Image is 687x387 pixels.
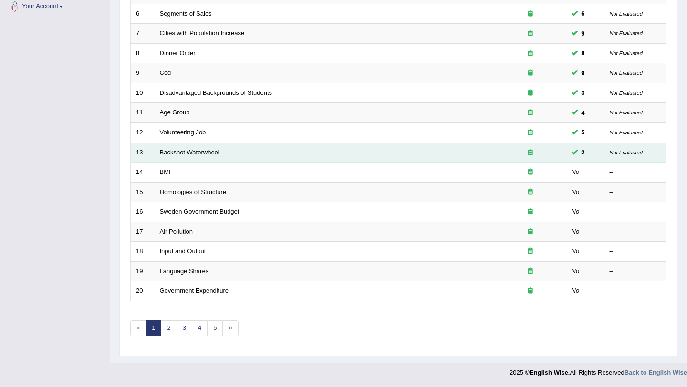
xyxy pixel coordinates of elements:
[500,267,561,276] div: Exam occurring question
[610,286,661,295] div: –
[500,168,561,177] div: Exam occurring question
[160,149,219,156] a: Backshot Waterwheel
[610,247,661,256] div: –
[500,188,561,197] div: Exam occurring question
[572,287,580,294] em: No
[500,69,561,78] div: Exam occurring question
[160,168,171,175] a: BMI
[610,267,661,276] div: –
[160,30,245,37] a: Cities with Population Increase
[500,29,561,38] div: Exam occurring question
[222,320,238,336] a: »
[578,108,589,118] span: You can still take this question
[160,208,239,215] a: Sweden Government Budget
[610,11,643,17] small: Not Evaluated
[610,31,643,36] small: Not Evaluated
[131,63,155,83] td: 9
[572,208,580,215] em: No
[160,89,272,96] a: Disadvantaged Backgrounds of Students
[572,267,580,275] em: No
[572,188,580,195] em: No
[500,247,561,256] div: Exam occurring question
[610,207,661,216] div: –
[131,163,155,183] td: 14
[610,70,643,76] small: Not Evaluated
[192,320,208,336] a: 4
[131,103,155,123] td: 11
[610,168,661,177] div: –
[500,128,561,137] div: Exam occurring question
[625,369,687,376] a: Back to English Wise
[500,108,561,117] div: Exam occurring question
[160,109,190,116] a: Age Group
[500,227,561,236] div: Exam occurring question
[160,10,212,17] a: Segments of Sales
[161,320,177,336] a: 2
[131,261,155,281] td: 19
[610,188,661,197] div: –
[578,48,589,58] span: You can still take this question
[160,287,229,294] a: Government Expenditure
[131,143,155,163] td: 13
[131,24,155,44] td: 7
[610,90,643,96] small: Not Evaluated
[146,320,161,336] a: 1
[578,68,589,78] span: You can still take this question
[610,110,643,115] small: Not Evaluated
[610,150,643,155] small: Not Evaluated
[610,227,661,236] div: –
[500,207,561,216] div: Exam occurring question
[500,148,561,157] div: Exam occurring question
[177,320,192,336] a: 3
[578,147,589,157] span: You can still take this question
[131,222,155,242] td: 17
[578,29,589,39] span: You can still take this question
[160,69,171,76] a: Cod
[131,242,155,262] td: 18
[131,4,155,24] td: 6
[131,182,155,202] td: 15
[131,122,155,143] td: 12
[610,51,643,56] small: Not Evaluated
[207,320,223,336] a: 5
[510,363,687,377] div: 2025 © All Rights Reserved
[500,10,561,19] div: Exam occurring question
[160,188,226,195] a: Homologies of Structure
[130,320,146,336] span: «
[578,127,589,137] span: You can still take this question
[572,228,580,235] em: No
[131,202,155,222] td: 16
[160,267,209,275] a: Language Shares
[160,129,206,136] a: Volunteering Job
[500,89,561,98] div: Exam occurring question
[578,88,589,98] span: You can still take this question
[610,130,643,135] small: Not Evaluated
[160,247,206,255] a: Input and Output
[131,83,155,103] td: 10
[578,9,589,19] span: You can still take this question
[131,281,155,301] td: 20
[160,228,193,235] a: Air Pollution
[160,50,196,57] a: Dinner Order
[572,247,580,255] em: No
[530,369,570,376] strong: English Wise.
[131,43,155,63] td: 8
[572,168,580,175] em: No
[500,286,561,295] div: Exam occurring question
[500,49,561,58] div: Exam occurring question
